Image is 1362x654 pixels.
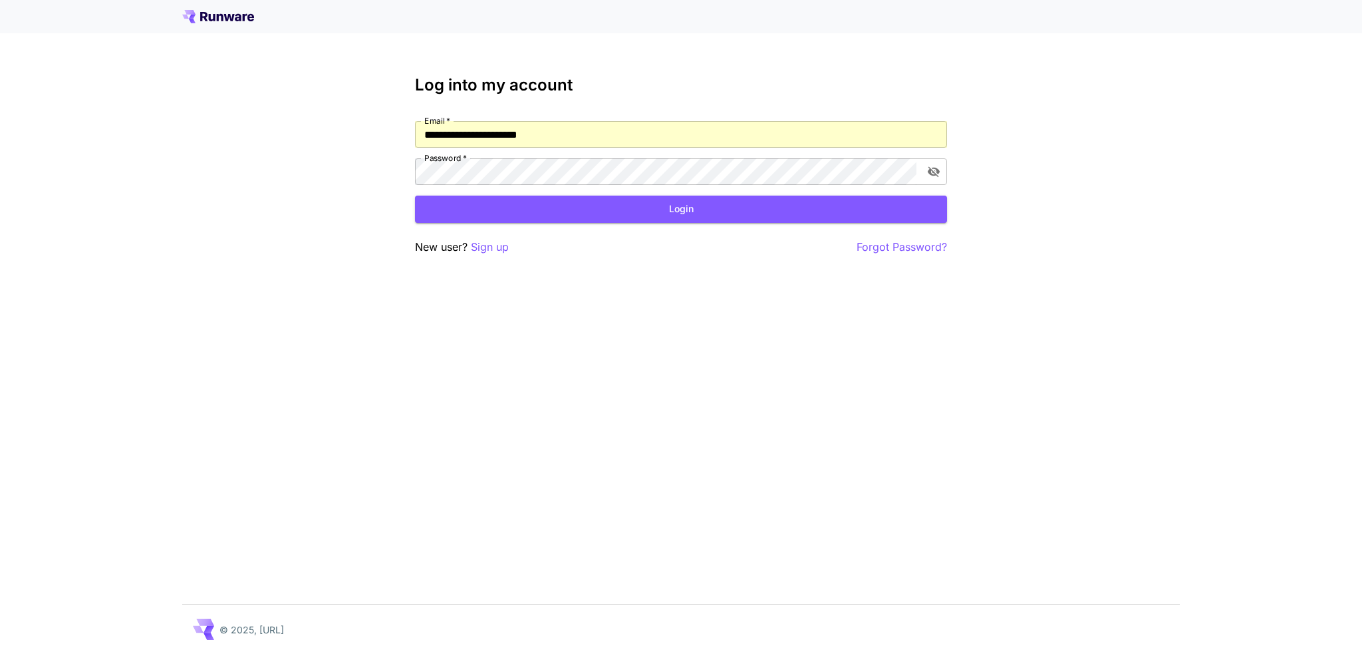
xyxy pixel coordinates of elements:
h3: Log into my account [415,76,947,94]
button: Login [415,196,947,223]
p: New user? [415,239,509,255]
button: Sign up [471,239,509,255]
p: © 2025, [URL] [219,623,284,637]
label: Password [424,152,467,164]
button: toggle password visibility [922,160,946,184]
button: Forgot Password? [857,239,947,255]
label: Email [424,115,450,126]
